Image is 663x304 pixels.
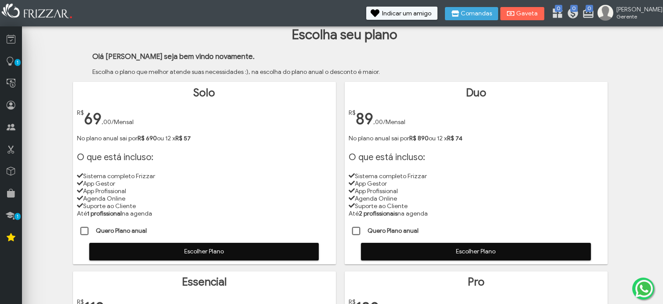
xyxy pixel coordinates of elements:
a: [PERSON_NAME] Gerente [597,5,659,22]
h1: Escolha seu plano [29,26,660,43]
span: Gaveta [516,11,538,17]
h1: O que está incluso: [77,152,332,163]
button: Indicar um amigo [366,7,437,20]
li: App Gestor [77,180,332,187]
h1: O que está incluso: [349,152,604,163]
strong: R$ 690 [138,135,157,142]
button: Comandas [445,7,498,20]
span: 89 [356,109,373,128]
strong: 2 profissionais [359,210,397,217]
span: /Mensal [383,118,405,126]
li: Sistema completo Frizzar [77,172,332,180]
li: Agenda Online [77,195,332,202]
h1: Duo [349,86,604,99]
span: 0 [555,5,562,12]
button: Gaveta [500,7,544,20]
strong: R$ 57 [175,135,191,142]
span: 1 [15,59,21,66]
span: R$ [349,109,356,117]
span: R$ [77,109,84,117]
li: App Gestor [349,180,604,187]
p: Escolha o plano que melhor atende suas necessidades :), na escolha do plano anual o desconto é ma... [92,68,660,76]
li: Suporte ao Cliente [77,202,332,210]
button: Escolher Plano [89,243,319,260]
span: ,00 [102,118,111,126]
span: 0 [570,5,578,12]
span: Indicar um amigo [382,11,431,17]
li: Até na agenda [77,210,332,217]
img: whatsapp.png [634,278,655,299]
li: Suporte ao Cliente [349,202,604,210]
span: Comandas [461,11,492,17]
p: No plano anual sai por ou 12 x [349,135,604,142]
h1: Essencial [77,275,332,289]
span: 69 [84,109,102,128]
h3: Olá [PERSON_NAME] seja bem vindo novamente. [92,52,660,61]
strong: 1 profissional [87,210,122,217]
strong: Quero Plano anual [368,227,419,234]
span: ,00 [373,118,383,126]
li: App Profissional [77,187,332,195]
a: 0 [551,7,560,21]
span: Escolher Plano [95,245,313,258]
a: 0 [582,7,591,21]
li: Até na agenda [349,210,604,217]
span: /Mensal [111,118,134,126]
strong: R$ 74 [447,135,463,142]
h1: Pro [349,275,604,289]
h1: Solo [77,86,332,99]
button: Escolher Plano [361,243,590,260]
span: 0 [586,5,593,12]
strong: R$ 890 [409,135,429,142]
span: [PERSON_NAME] [616,6,656,13]
strong: Quero Plano anual [96,227,147,234]
li: Sistema completo Frizzar [349,172,604,180]
span: 1 [15,213,21,220]
li: App Profissional [349,187,604,195]
a: 0 [567,7,576,21]
span: Gerente [616,13,656,20]
p: No plano anual sai por ou 12 x [77,135,332,142]
span: Escolher Plano [367,245,584,258]
li: Agenda Online [349,195,604,202]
